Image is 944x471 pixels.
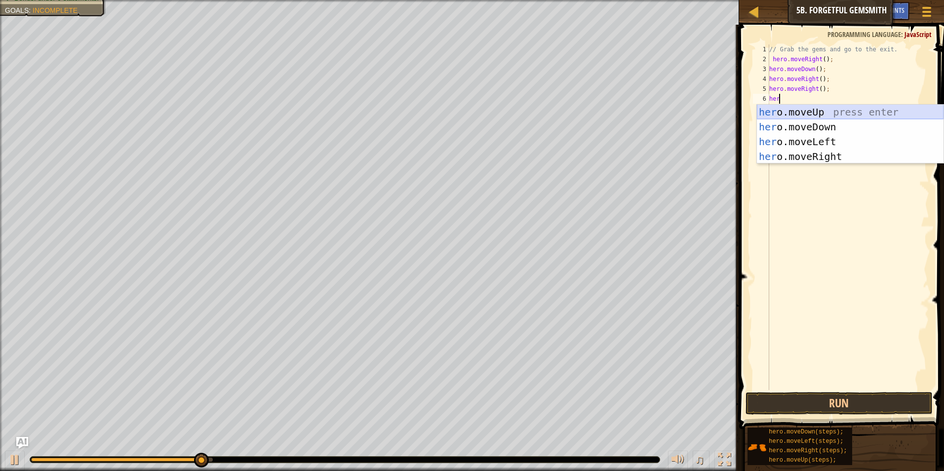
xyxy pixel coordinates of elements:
[5,6,29,14] span: Goals
[693,451,709,471] button: ♫
[747,438,766,457] img: portrait.png
[753,54,769,64] div: 2
[862,5,878,15] span: Ask AI
[668,451,688,471] button: Adjust volume
[769,447,847,454] span: hero.moveRight(steps);
[753,74,769,84] div: 4
[753,104,769,114] div: 7
[888,5,905,15] span: Hints
[753,94,769,104] div: 6
[33,6,78,14] span: Incomplete
[753,114,769,123] div: 8
[29,6,33,14] span: :
[746,392,933,415] button: Run
[753,64,769,74] div: 3
[769,457,836,464] span: hero.moveUp(steps);
[914,2,939,25] button: Show game menu
[901,30,905,39] span: :
[753,84,769,94] div: 5
[16,437,28,449] button: Ask AI
[769,429,843,435] span: hero.moveDown(steps);
[753,44,769,54] div: 1
[905,30,932,39] span: JavaScript
[714,451,734,471] button: Toggle fullscreen
[769,438,843,445] span: hero.moveLeft(steps);
[695,452,705,467] span: ♫
[5,451,25,471] button: Ctrl + P: Play
[827,30,901,39] span: Programming language
[857,2,883,20] button: Ask AI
